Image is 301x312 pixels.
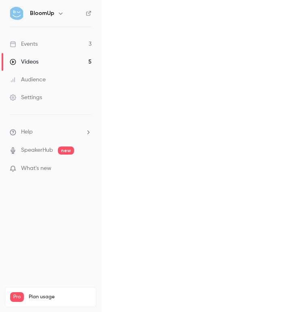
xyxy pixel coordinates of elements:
a: SpeakerHub [21,146,53,155]
span: new [58,146,74,155]
h6: BloomUp [30,9,54,17]
div: Events [10,40,38,48]
div: Audience [10,76,46,84]
iframe: Noticeable Trigger [82,165,91,172]
div: Settings [10,93,42,102]
li: help-dropdown-opener [10,128,91,136]
span: Help [21,128,33,136]
span: What's new [21,164,51,173]
span: Plan usage [29,294,91,300]
img: BloomUp [10,7,23,20]
span: Pro [10,292,24,302]
div: Videos [10,58,38,66]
